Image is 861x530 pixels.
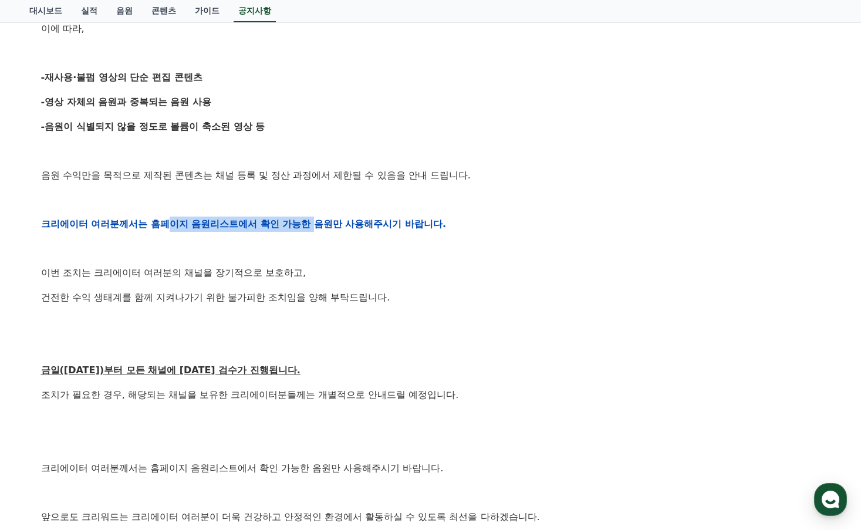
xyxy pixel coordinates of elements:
span: 홈 [37,390,44,399]
strong: -재사용·불펌 영상의 단순 편집 콘텐츠 [41,72,202,83]
u: 금일([DATE])부터 모든 채널에 [DATE] 검수가 진행됩니다. [41,364,300,376]
strong: -음원이 식별되지 않을 정도로 볼륨이 축소된 영상 등 [41,121,265,132]
p: 이번 조치는 크리에이터 여러분의 채널을 장기적으로 보호하고, [41,265,821,281]
p: 건전한 수익 생태계를 함께 지켜나가기 위한 불가피한 조치임을 양해 부탁드립니다. [41,290,821,305]
p: 앞으로도 크리워드는 크리에이터 여러분이 더욱 건강하고 안정적인 환경에서 활동하실 수 있도록 최선을 다하겠습니다. [41,509,821,525]
p: 크리에이터 여러분께서는 홈페이지 음원리스트에서 확인 가능한 음원만 사용해주시기 바랍니다. [41,461,821,476]
p: 이에 따라, [41,21,821,36]
span: 대화 [107,390,121,400]
a: 홈 [4,372,77,401]
a: 설정 [151,372,225,401]
strong: -영상 자체의 음원과 중복되는 음원 사용 [41,96,212,107]
strong: 크리에이터 여러분께서는 홈페이지 음원리스트에서 확인 가능한 음원만 사용해주시기 바랍니다. [41,218,447,229]
p: 음원 수익만을 목적으로 제작된 콘텐츠는 채널 등록 및 정산 과정에서 제한될 수 있음을 안내 드립니다. [41,168,821,183]
a: 대화 [77,372,151,401]
p: 조치가 필요한 경우, 해당되는 채널을 보유한 크리에이터분들께는 개별적으로 안내드릴 예정입니다. [41,387,821,403]
span: 설정 [181,390,195,399]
